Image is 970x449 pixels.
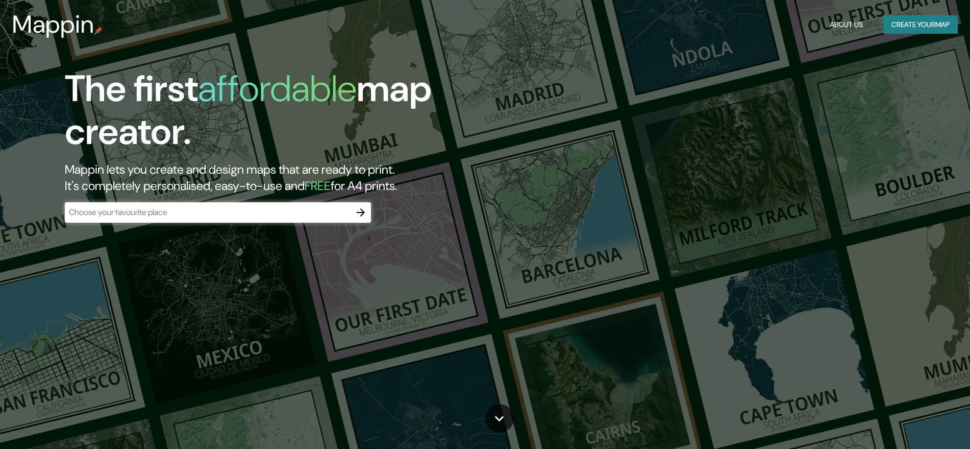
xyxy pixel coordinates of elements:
[198,65,357,112] h1: affordable
[826,15,867,34] button: About Us
[305,178,331,194] h5: FREE
[94,27,103,35] img: mappin-pin
[65,206,351,218] input: Choose your favourite place
[65,67,550,161] h1: The first map creator.
[65,161,550,194] h2: Mappin lets you create and design maps that are ready to print. It's completely personalised, eas...
[879,409,959,438] iframe: Help widget launcher
[12,10,94,39] h3: Mappin
[883,15,958,34] button: Create yourmap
